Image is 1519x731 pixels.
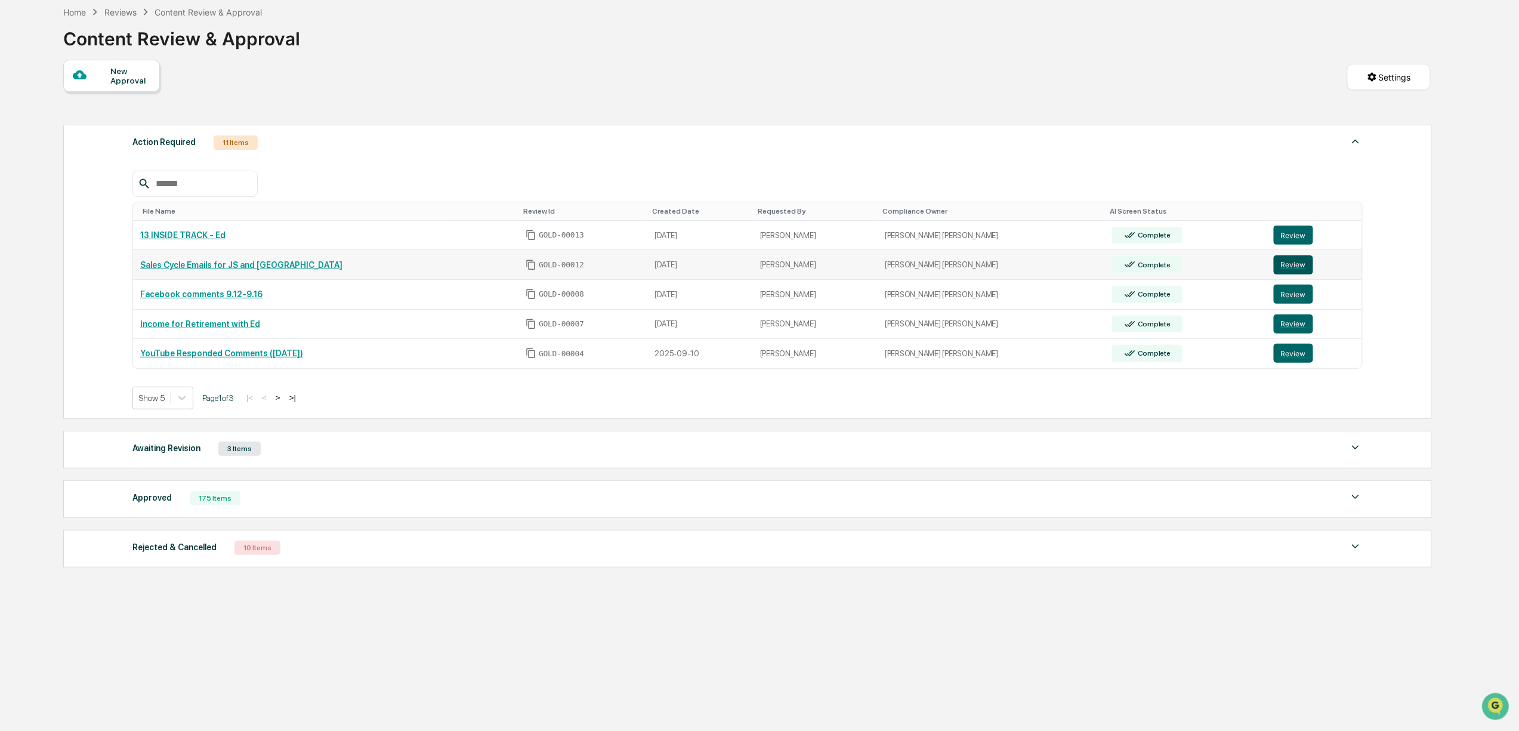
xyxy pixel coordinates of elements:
[878,339,1105,368] td: [PERSON_NAME] [PERSON_NAME]
[1135,349,1171,357] div: Complete
[203,95,217,110] button: Start new chat
[98,151,148,163] span: Attestations
[234,541,280,555] div: 10 Items
[140,289,263,299] a: Facebook comments 9.12-9.16
[63,7,86,17] div: Home
[1274,314,1313,334] button: Review
[12,26,217,45] p: How can we help?
[878,280,1105,310] td: [PERSON_NAME] [PERSON_NAME]
[526,260,536,270] span: Copy Id
[526,230,536,240] span: Copy Id
[202,393,234,403] span: Page 1 of 3
[648,221,753,251] td: [DATE]
[753,221,878,251] td: [PERSON_NAME]
[1348,134,1363,149] img: caret
[104,7,137,17] div: Reviews
[82,146,153,168] a: 🗄️Attestations
[648,339,753,368] td: 2025-09-10
[1276,207,1357,215] div: Toggle SortBy
[24,151,77,163] span: Preclearance
[882,207,1100,215] div: Toggle SortBy
[753,250,878,280] td: [PERSON_NAME]
[24,174,75,186] span: Data Lookup
[84,202,144,212] a: Powered byPylon
[41,92,196,104] div: Start new chat
[140,319,260,329] a: Income for Retirement with Ed
[132,539,217,555] div: Rejected & Cancelled
[648,250,753,280] td: [DATE]
[132,490,172,505] div: Approved
[878,221,1105,251] td: [PERSON_NAME] [PERSON_NAME]
[1135,290,1171,298] div: Complete
[140,230,226,240] a: 13 INSIDE TRACK - Ed
[258,393,270,403] button: <
[753,310,878,340] td: [PERSON_NAME]
[1274,226,1355,245] a: Review
[214,135,258,150] div: 11 Items
[190,491,240,505] div: 175 Items
[1110,207,1262,215] div: Toggle SortBy
[1274,255,1313,274] button: Review
[1481,692,1513,724] iframe: Open customer support
[119,203,144,212] span: Pylon
[243,393,257,403] button: |<
[753,280,878,310] td: [PERSON_NAME]
[140,260,342,270] a: Sales Cycle Emails for JS and [GEOGRAPHIC_DATA]
[286,393,300,403] button: >|
[1274,285,1355,304] a: Review
[878,250,1105,280] td: [PERSON_NAME] [PERSON_NAME]
[523,207,643,215] div: Toggle SortBy
[1135,320,1171,328] div: Complete
[140,348,303,358] a: YouTube Responded Comments ([DATE])
[110,66,150,85] div: New Approval
[539,289,584,299] span: GOLD-00008
[539,349,584,359] span: GOLD-00004
[526,319,536,329] span: Copy Id
[12,175,21,184] div: 🔎
[1274,255,1355,274] a: Review
[878,310,1105,340] td: [PERSON_NAME] [PERSON_NAME]
[1348,539,1363,554] img: caret
[12,152,21,162] div: 🖐️
[539,319,584,329] span: GOLD-00007
[526,348,536,359] span: Copy Id
[143,207,514,215] div: Toggle SortBy
[653,207,748,215] div: Toggle SortBy
[648,310,753,340] td: [DATE]
[753,339,878,368] td: [PERSON_NAME]
[1348,440,1363,455] img: caret
[7,146,82,168] a: 🖐️Preclearance
[41,104,151,113] div: We're available if you need us!
[12,92,33,113] img: 1746055101610-c473b297-6a78-478c-a979-82029cc54cd1
[1135,231,1171,239] div: Complete
[218,442,261,456] div: 3 Items
[1135,261,1171,269] div: Complete
[63,18,300,50] div: Content Review & Approval
[758,207,873,215] div: Toggle SortBy
[526,289,536,300] span: Copy Id
[539,230,584,240] span: GOLD-00013
[539,260,584,270] span: GOLD-00012
[155,7,262,17] div: Content Review & Approval
[1274,344,1313,363] button: Review
[87,152,96,162] div: 🗄️
[1274,344,1355,363] a: Review
[1274,226,1313,245] button: Review
[7,169,80,190] a: 🔎Data Lookup
[1274,314,1355,334] a: Review
[1347,64,1431,90] button: Settings
[648,280,753,310] td: [DATE]
[1348,490,1363,504] img: caret
[132,440,200,456] div: Awaiting Revision
[132,134,196,150] div: Action Required
[272,393,284,403] button: >
[1274,285,1313,304] button: Review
